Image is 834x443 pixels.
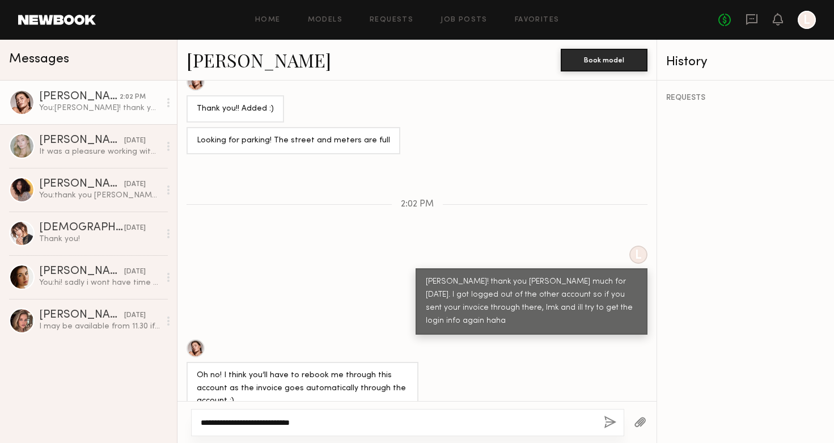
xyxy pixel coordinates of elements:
div: [DATE] [124,179,146,190]
div: Looking for parking! The street and meters are full [197,134,390,147]
a: Requests [370,16,413,24]
div: [DATE] [124,223,146,234]
div: [DATE] [124,136,146,146]
button: Book model [561,49,647,71]
a: L [798,11,816,29]
div: [DATE] [124,310,146,321]
a: Book model [561,54,647,64]
div: You: hi! sadly i wont have time this week. Let us know when youre back and want to swing by the o... [39,277,160,288]
div: [PERSON_NAME] [39,310,124,321]
div: REQUESTS [666,94,825,102]
a: Job Posts [441,16,488,24]
div: [PERSON_NAME] [39,91,120,103]
span: Messages [9,53,69,66]
div: History [666,56,825,69]
div: I may be available from 11.30 if that helps [39,321,160,332]
div: [PERSON_NAME] [39,266,124,277]
a: Home [255,16,281,24]
div: [PERSON_NAME]! thank you [PERSON_NAME] much for [DATE]. I got logged out of the other account so ... [426,276,637,328]
div: Thank you! [39,234,160,244]
div: You: thank you [PERSON_NAME]!!! you were so so great [39,190,160,201]
div: [PERSON_NAME] [39,179,124,190]
div: You: [PERSON_NAME]! thank you [PERSON_NAME] much for [DATE]. I got logged out of the other accoun... [39,103,160,113]
a: [PERSON_NAME] [187,48,331,72]
div: Oh no! I think you’ll have to rebook me through this account as the invoice goes automatically th... [197,369,408,408]
span: 2:02 PM [401,200,434,209]
a: Models [308,16,342,24]
a: Favorites [515,16,560,24]
div: [DEMOGRAPHIC_DATA][PERSON_NAME] [39,222,124,234]
div: 2:02 PM [120,92,146,103]
div: [DATE] [124,267,146,277]
div: Thank you!! Added :) [197,103,274,116]
div: [PERSON_NAME] [39,135,124,146]
div: It was a pleasure working with all of you😊💕 Hope to see you again soon! [39,146,160,157]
